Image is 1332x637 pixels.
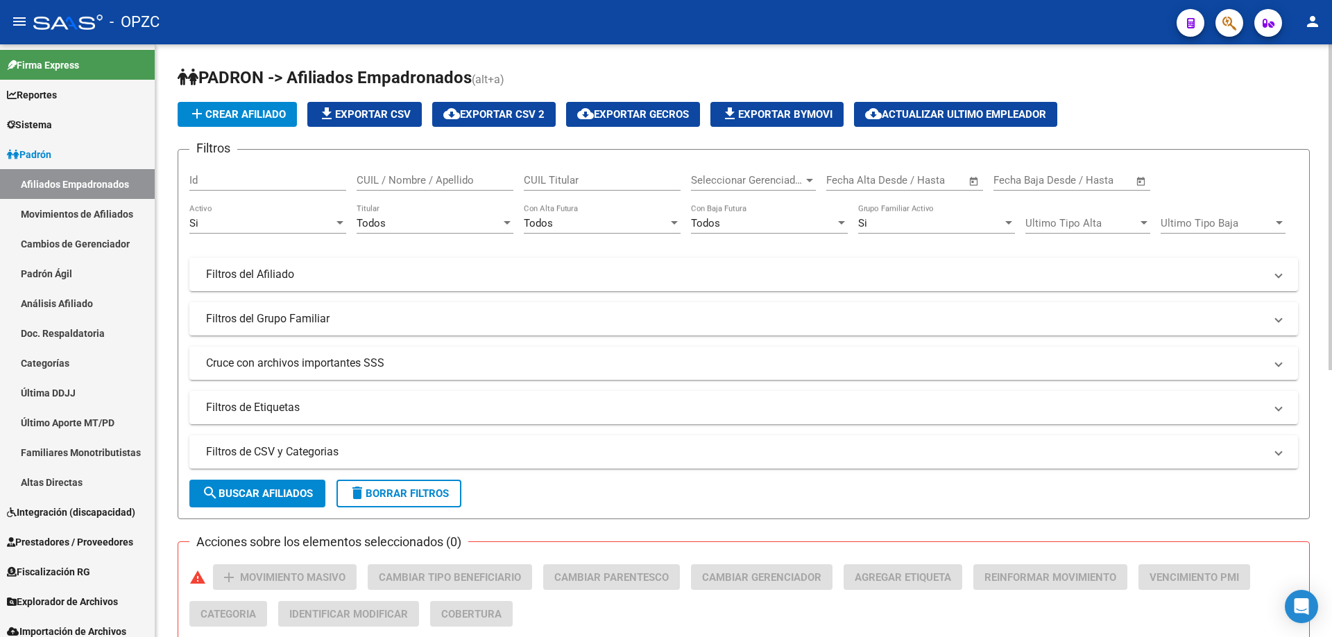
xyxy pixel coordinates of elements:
span: Padrón [7,147,51,162]
span: Todos [524,217,553,229]
span: Crear Afiliado [189,108,286,121]
mat-panel-title: Filtros de CSV y Categorias [206,444,1265,460]
button: Open calendar [966,173,982,189]
button: Open calendar [1134,173,1150,189]
mat-expansion-panel-header: Filtros del Afiliado [189,258,1298,291]
span: PADRON -> Afiliados Empadronados [178,68,472,87]
button: Cambiar Tipo Beneficiario [368,564,532,590]
mat-expansion-panel-header: Filtros de CSV y Categorias [189,435,1298,469]
mat-expansion-panel-header: Filtros de Etiquetas [189,391,1298,424]
span: Todos [691,217,720,229]
span: Integración (discapacidad) [7,505,135,520]
button: Exportar GECROS [566,102,700,127]
mat-icon: cloud_download [577,105,594,122]
span: - OPZC [110,7,160,37]
button: Crear Afiliado [178,102,297,127]
button: Reinformar Movimiento [973,564,1127,590]
span: Si [858,217,867,229]
span: Exportar Bymovi [721,108,832,121]
h3: Filtros [189,139,237,158]
span: Movimiento Masivo [240,571,345,584]
button: Agregar Etiqueta [844,564,962,590]
input: Start date [993,174,1039,186]
button: Cambiar Gerenciador [691,564,832,590]
span: Todos [357,217,386,229]
span: Ultimo Tipo Alta [1025,217,1138,229]
button: Cobertura [430,601,513,627]
span: Cambiar Parentesco [554,571,669,584]
input: End date [884,174,951,186]
span: Prestadores / Proveedores [7,534,133,550]
button: Exportar CSV 2 [432,102,556,127]
h3: Acciones sobre los elementos seleccionados (0) [189,532,468,552]
span: Exportar GECROS [577,108,689,121]
button: Actualizar ultimo Empleador [854,102,1057,127]
span: Cambiar Gerenciador [702,571,821,584]
button: Movimiento Masivo [213,564,357,590]
mat-icon: file_download [721,105,738,122]
span: Fiscalización RG [7,564,90,579]
span: Sistema [7,117,52,132]
mat-icon: file_download [318,105,335,122]
span: Reinformar Movimiento [984,571,1116,584]
button: Exportar CSV [307,102,422,127]
span: Seleccionar Gerenciador [691,174,803,186]
mat-icon: cloud_download [443,105,460,122]
span: Buscar Afiliados [202,487,313,500]
input: End date [1051,174,1118,186]
span: Exportar CSV 2 [443,108,545,121]
span: (alt+a) [472,73,504,86]
span: Exportar CSV [318,108,411,121]
span: Agregar Etiqueta [855,571,951,584]
mat-icon: add [221,569,237,586]
span: Borrar Filtros [349,487,449,500]
input: Start date [826,174,871,186]
button: Borrar Filtros [336,480,461,507]
button: Vencimiento PMI [1138,564,1250,590]
span: Cobertura [441,608,502,620]
span: Identificar Modificar [289,608,408,620]
button: Categoria [189,601,267,627]
mat-panel-title: Filtros de Etiquetas [206,400,1265,415]
mat-expansion-panel-header: Cruce con archivos importantes SSS [189,347,1298,380]
span: Explorador de Archivos [7,594,118,609]
button: Cambiar Parentesco [543,564,680,590]
span: Cambiar Tipo Beneficiario [379,571,521,584]
div: Open Intercom Messenger [1285,590,1318,623]
span: Categoria [200,608,256,620]
mat-panel-title: Cruce con archivos importantes SSS [206,356,1265,371]
mat-icon: warning [189,569,206,586]
mat-icon: menu [11,13,28,30]
mat-icon: cloud_download [865,105,882,122]
span: Si [189,217,198,229]
span: Vencimiento PMI [1150,571,1239,584]
button: Identificar Modificar [278,601,419,627]
mat-expansion-panel-header: Filtros del Grupo Familiar [189,302,1298,335]
mat-icon: add [189,105,205,122]
mat-icon: search [202,485,219,501]
mat-panel-title: Filtros del Grupo Familiar [206,311,1265,326]
button: Exportar Bymovi [710,102,844,127]
span: Firma Express [7,58,79,73]
mat-icon: person [1304,13,1321,30]
button: Buscar Afiliados [189,480,325,507]
mat-icon: delete [349,485,366,501]
span: Actualizar ultimo Empleador [865,108,1046,121]
mat-panel-title: Filtros del Afiliado [206,267,1265,282]
span: Ultimo Tipo Baja [1161,217,1273,229]
span: Reportes [7,87,57,103]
